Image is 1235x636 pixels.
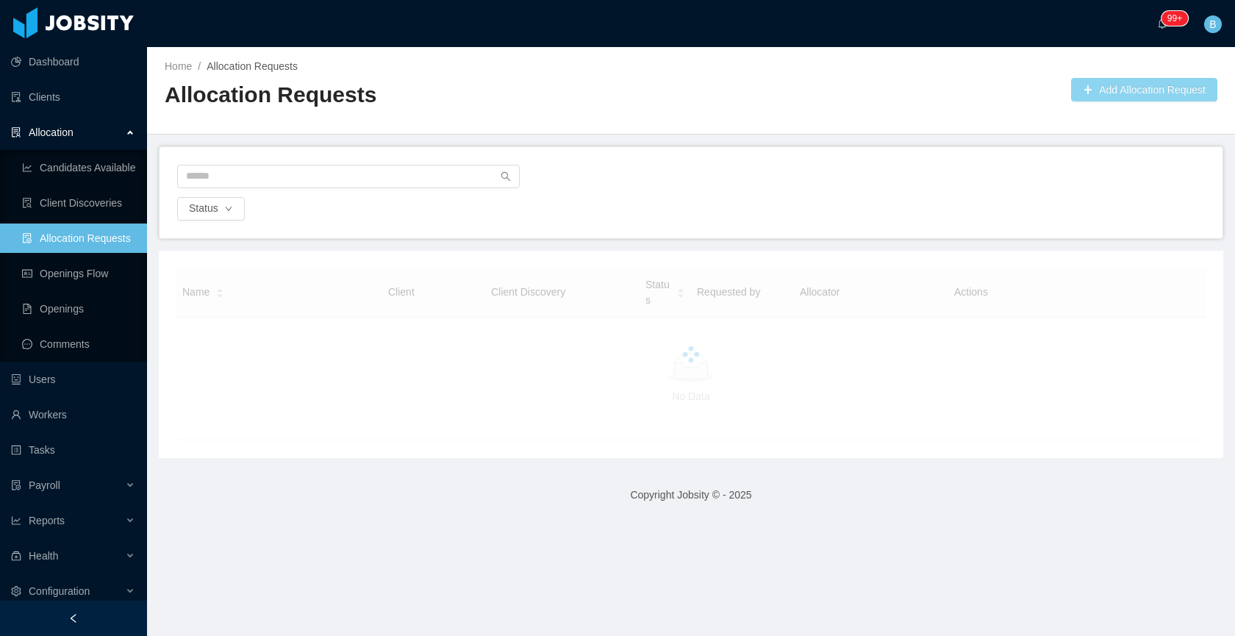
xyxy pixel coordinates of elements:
a: icon: file-doneAllocation Requests [22,224,135,253]
a: icon: pie-chartDashboard [11,47,135,76]
a: icon: auditClients [11,82,135,112]
button: icon: plusAdd Allocation Request [1071,78,1217,101]
span: Payroll [29,479,60,491]
a: icon: file-textOpenings [22,294,135,324]
a: Home [165,60,192,72]
button: Statusicon: down [177,197,245,221]
a: icon: profileTasks [11,435,135,465]
i: icon: solution [11,127,21,137]
span: Configuration [29,585,90,597]
i: icon: line-chart [11,515,21,526]
span: B [1209,15,1216,33]
span: Health [29,550,58,562]
span: Allocation Requests [207,60,298,72]
a: icon: line-chartCandidates Available [22,153,135,182]
i: icon: setting [11,586,21,596]
span: / [198,60,201,72]
span: Reports [29,515,65,526]
a: icon: idcardOpenings Flow [22,259,135,288]
i: icon: file-protect [11,480,21,490]
i: icon: search [501,171,511,182]
a: icon: messageComments [22,329,135,359]
span: Allocation [29,126,74,138]
a: icon: file-searchClient Discoveries [22,188,135,218]
i: icon: medicine-box [11,551,21,561]
h2: Allocation Requests [165,80,691,110]
a: icon: robotUsers [11,365,135,394]
sup: 245 [1161,11,1188,26]
i: icon: bell [1157,18,1167,29]
a: icon: userWorkers [11,400,135,429]
footer: Copyright Jobsity © - 2025 [147,470,1235,521]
